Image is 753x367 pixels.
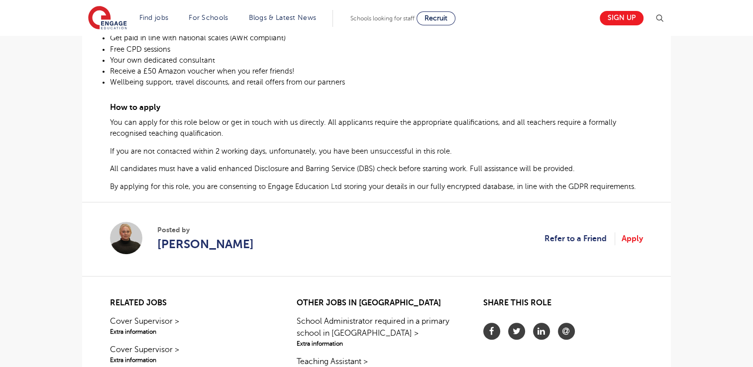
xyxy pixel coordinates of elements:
[110,56,215,64] span: Your own dedicated consultant
[157,235,254,253] a: [PERSON_NAME]
[297,315,456,348] a: School Administrator required in a primary school in [GEOGRAPHIC_DATA] >Extra information
[110,67,295,75] span: Receive a £50 Amazon voucher when you refer friends!
[110,34,286,42] span: Get paid in line with national scales (AWR compliant)
[544,232,615,245] a: Refer to a Friend
[622,232,643,245] a: Apply
[110,327,270,336] span: Extra information
[249,14,317,21] a: Blogs & Latest News
[483,298,643,313] h2: Share this role
[110,356,270,365] span: Extra information
[110,78,345,86] span: Wellbeing support, travel discounts, and retail offers from our partners
[110,147,452,155] span: If you are not contacted within 2 working days, unfortunately, you have been unsuccessful in this...
[110,118,616,137] span: You can apply for this role below or get in touch with us directly. All applicants require the ap...
[189,14,228,21] a: For Schools
[425,14,447,22] span: Recruit
[350,15,415,22] span: Schools looking for staff
[110,315,270,336] a: Cover Supervisor >Extra information
[110,165,575,173] span: All candidates must have a valid enhanced Disclosure and Barring Service (DBS) check before start...
[139,14,169,21] a: Find jobs
[157,225,254,235] span: Posted by
[417,11,455,25] a: Recruit
[110,103,160,112] span: How to apply
[110,298,270,308] h2: Related jobs
[600,11,644,25] a: Sign up
[110,344,270,365] a: Cover Supervisor >Extra information
[110,183,636,190] span: By applying for this role, you are consenting to Engage Education Ltd storing your details in our...
[297,339,456,348] span: Extra information
[88,6,127,31] img: Engage Education
[110,45,170,53] span: Free CPD sessions
[297,298,456,308] h2: Other jobs in [GEOGRAPHIC_DATA]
